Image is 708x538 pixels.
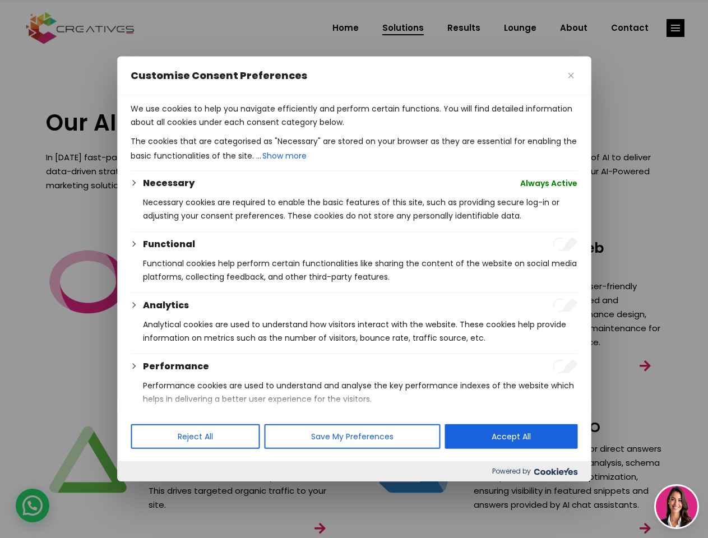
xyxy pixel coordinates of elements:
[553,238,577,251] input: Enable Functional
[131,102,577,129] p: We use cookies to help you navigate efficiently and perform certain functions. You will find deta...
[261,148,308,164] button: Show more
[520,177,577,190] span: Always Active
[445,424,577,449] button: Accept All
[143,318,577,345] p: Analytical cookies are used to understand how visitors interact with the website. These cookies h...
[264,424,440,449] button: Save My Preferences
[534,468,577,475] img: Cookieyes logo
[564,69,577,82] button: Close
[143,379,577,406] p: Performance cookies are used to understand and analyse the key performance indexes of the website...
[143,196,577,222] p: Necessary cookies are required to enable the basic features of this site, such as providing secur...
[143,238,195,251] button: Functional
[131,424,260,449] button: Reject All
[131,69,307,82] span: Customise Consent Preferences
[553,360,577,373] input: Enable Performance
[143,360,209,373] button: Performance
[143,257,577,284] p: Functional cookies help perform certain functionalities like sharing the content of the website o...
[117,57,591,481] div: Customise Consent Preferences
[117,461,591,481] div: Powered by
[656,486,697,527] img: agent
[553,299,577,312] input: Enable Analytics
[131,134,577,164] p: The cookies that are categorised as "Necessary" are stored on your browser as they are essential ...
[143,177,195,190] button: Necessary
[143,299,189,312] button: Analytics
[568,73,573,78] img: Close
